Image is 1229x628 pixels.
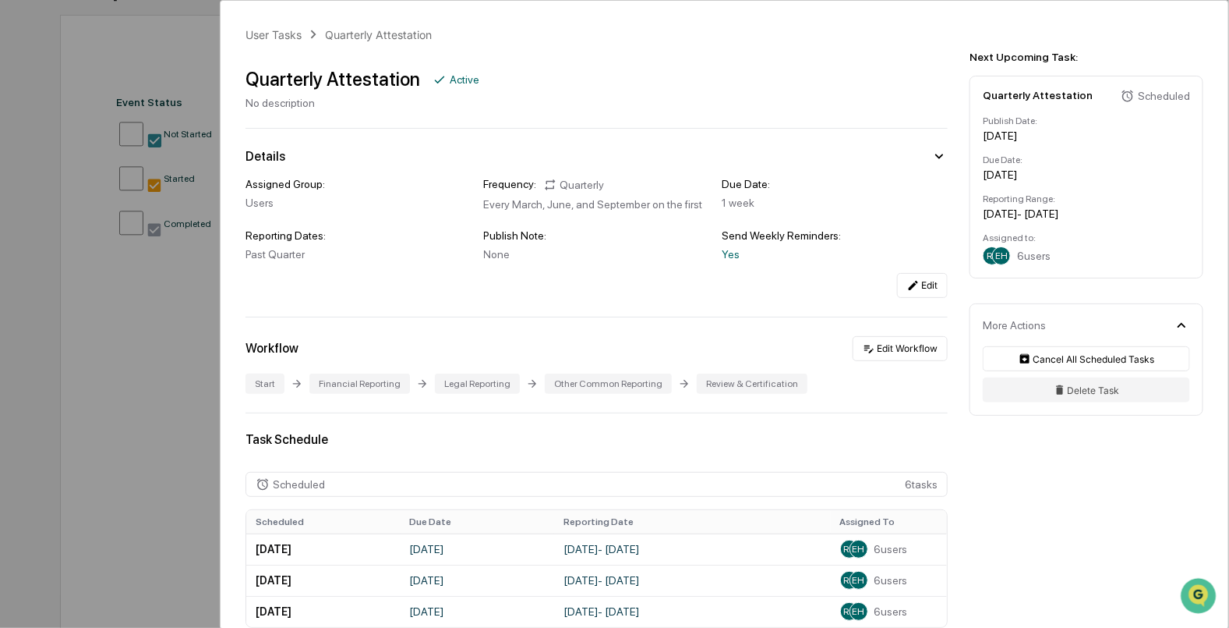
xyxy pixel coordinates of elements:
[897,273,948,298] button: Edit
[246,596,401,627] td: [DATE]
[983,319,1046,332] div: More Actions
[554,596,830,627] td: [DATE] - [DATE]
[722,229,948,242] div: Send Weekly Reminders:
[245,197,471,209] div: Users
[697,374,807,394] div: Review & Certification
[245,248,471,261] div: Past Quarter
[450,73,479,86] div: Active
[983,115,1190,126] div: Publish Date:
[853,575,865,586] span: EH
[325,28,432,41] div: Quarterly Attestation
[484,178,537,192] div: Frequency:
[554,565,830,596] td: [DATE] - [DATE]
[265,124,284,143] button: Start new chat
[874,574,908,587] span: 6 users
[245,341,298,356] div: Workflow
[995,250,1008,261] span: EH
[853,544,865,555] span: EH
[16,228,28,240] div: 🔎
[16,33,284,58] p: How can we help?
[983,89,1093,101] div: Quarterly Attestation
[245,28,302,41] div: User Tasks
[831,510,947,534] th: Assigned To
[554,534,830,565] td: [DATE] - [DATE]
[983,346,1190,371] button: Cancel All Scheduled Tasks
[1179,577,1221,619] iframe: Open customer support
[983,154,1190,165] div: Due Date:
[969,51,1203,63] div: Next Upcoming Task:
[543,178,605,192] div: Quarterly
[554,510,830,534] th: Reporting Date
[309,374,410,394] div: Financial Reporting
[1017,250,1051,262] span: 6 users
[401,510,555,534] th: Due Date
[245,229,471,242] div: Reporting Dates:
[245,472,948,497] div: 6 task s
[1138,90,1190,102] div: Scheduled
[31,226,98,242] span: Data Lookup
[31,197,101,212] span: Preclearance
[246,565,401,596] td: [DATE]
[9,190,107,218] a: 🖐️Preclearance
[722,248,948,261] div: Yes
[245,149,285,164] div: Details
[53,119,256,135] div: Start new chat
[722,178,948,190] div: Due Date:
[16,198,28,211] div: 🖐️
[245,178,471,190] div: Assigned Group:
[484,248,710,261] div: None
[983,130,1190,142] div: [DATE]
[155,264,189,276] span: Pylon
[113,198,125,211] div: 🗄️
[9,220,104,248] a: 🔎Data Lookup
[246,510,401,534] th: Scheduled
[16,119,44,147] img: 1746055101610-c473b297-6a78-478c-a979-82029cc54cd1
[987,250,998,261] span: RS
[545,374,672,394] div: Other Common Reporting
[844,544,855,555] span: RS
[245,432,948,447] div: Task Schedule
[983,169,1190,181] div: [DATE]
[129,197,193,212] span: Attestations
[722,197,948,209] div: 1 week
[401,565,555,596] td: [DATE]
[853,606,865,617] span: EH
[110,264,189,276] a: Powered byPylon
[245,68,420,90] div: Quarterly Attestation
[245,374,284,394] div: Start
[874,543,908,555] span: 6 users
[401,596,555,627] td: [DATE]
[107,190,200,218] a: 🗄️Attestations
[983,193,1190,204] div: Reporting Range:
[53,135,197,147] div: We're available if you need us!
[983,232,1190,243] div: Assigned to:
[401,534,555,565] td: [DATE]
[844,575,855,586] span: RS
[246,534,401,565] td: [DATE]
[484,229,710,242] div: Publish Note:
[435,374,520,394] div: Legal Reporting
[874,605,908,618] span: 6 users
[844,606,855,617] span: RS
[273,478,325,491] div: Scheduled
[245,97,479,109] div: No description
[484,198,710,211] div: Every March, June, and September on the first
[853,336,948,361] button: Edit Workflow
[983,208,1190,220] div: [DATE] - [DATE]
[983,378,1190,403] button: Delete Task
